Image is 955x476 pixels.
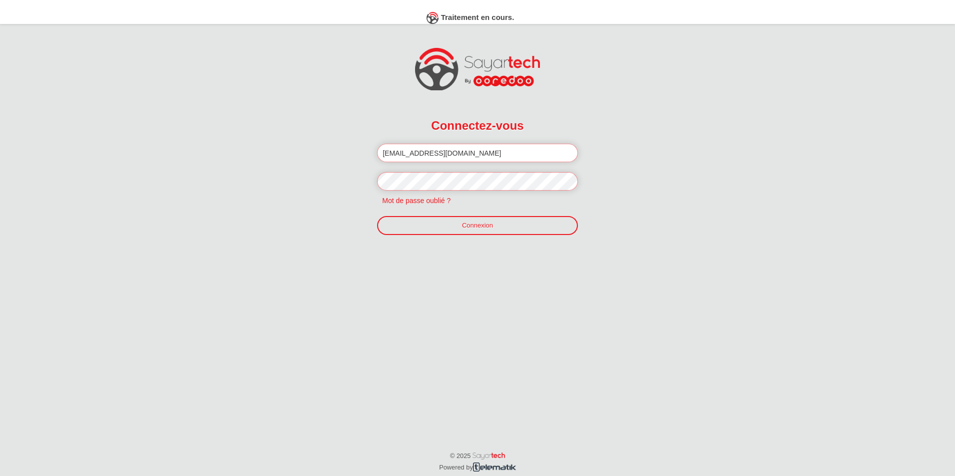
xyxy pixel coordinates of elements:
a: Mot de passe oublié ? [377,197,456,205]
a: Connexion [377,216,578,235]
input: Email [377,144,578,162]
p: © 2025 Powered by [407,441,548,473]
span: Traitement en cours. [441,13,514,21]
img: loading.gif [427,12,439,24]
img: telematik.png [473,463,516,471]
img: word_sayartech.png [473,453,505,460]
h2: Connectez-vous [377,112,578,139]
